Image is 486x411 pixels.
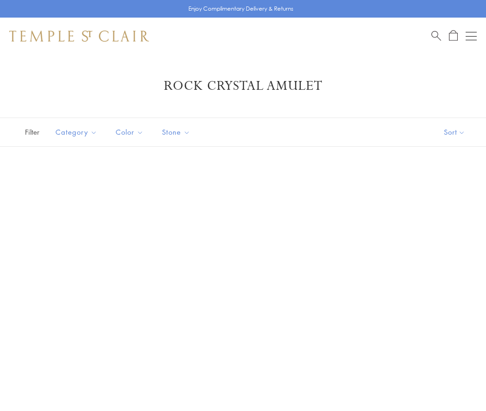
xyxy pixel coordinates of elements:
[157,126,197,138] span: Stone
[51,126,104,138] span: Category
[188,4,293,13] p: Enjoy Complimentary Delivery & Returns
[111,126,150,138] span: Color
[23,78,463,94] h1: Rock Crystal Amulet
[431,30,441,42] a: Search
[449,30,458,42] a: Open Shopping Bag
[109,122,150,143] button: Color
[466,31,477,42] button: Open navigation
[155,122,197,143] button: Stone
[423,118,486,146] button: Show sort by
[9,31,149,42] img: Temple St. Clair
[49,122,104,143] button: Category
